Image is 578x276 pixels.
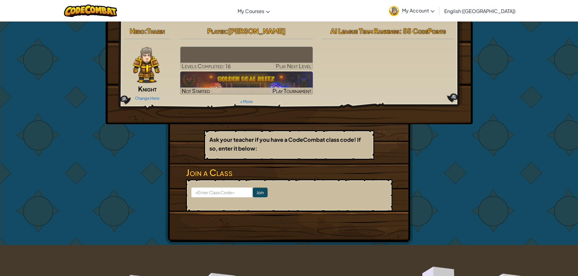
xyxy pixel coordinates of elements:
[130,27,144,35] span: Hero
[209,136,361,152] b: Ask your teacher if you have a CodeCombat class code! If so, enter it below:
[207,27,226,35] span: Player
[133,47,160,83] img: knight-pose.png
[402,7,434,14] span: My Account
[180,71,313,95] img: Golden Goal
[238,8,264,14] span: My Courses
[276,62,311,69] span: Play Next Level
[226,27,228,35] span: :
[135,96,160,101] a: Change Hero
[182,87,210,94] span: Not Started
[186,166,392,179] h3: Join a Class
[180,47,313,70] a: Play Next Level
[240,99,253,104] a: + More
[272,87,311,94] span: Play Tournament
[253,188,268,197] input: Join
[441,3,519,19] a: English ([GEOGRAPHIC_DATA])
[330,27,399,35] span: AI League Team Rankings
[191,187,253,198] input: <Enter Class Code>
[389,6,399,16] img: avatar
[182,62,231,69] span: Levels Completed: 16
[399,27,446,35] span: : 55 CodePoints
[444,8,515,14] span: English ([GEOGRAPHIC_DATA])
[138,85,157,93] span: Knight
[180,71,313,95] a: Not StartedPlay Tournament
[144,27,147,35] span: :
[235,3,273,19] a: My Courses
[147,27,165,35] span: Tharin
[386,1,438,20] a: My Account
[228,27,286,35] span: [PERSON_NAME]
[64,5,117,17] img: CodeCombat logo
